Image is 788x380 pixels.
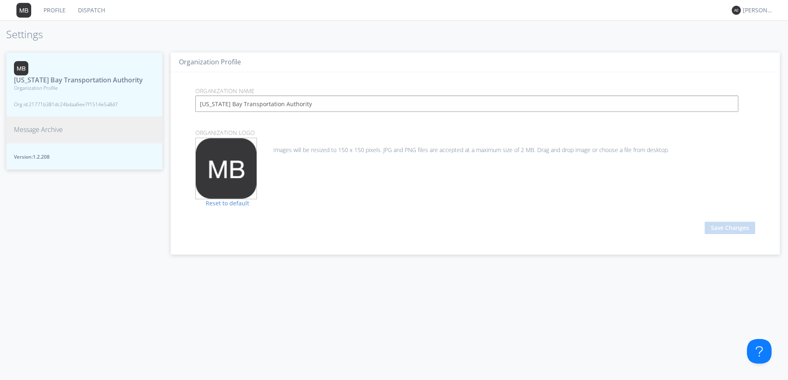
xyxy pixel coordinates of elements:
[179,59,772,66] h3: Organization Profile
[14,153,155,160] span: Version: 1.2.208
[747,339,772,364] iframe: Toggle Customer Support
[14,84,143,91] span: Organization Profile
[705,222,755,234] button: Save Changes
[732,6,741,15] img: 373638.png
[195,138,755,154] div: Images will be resized to 150 x 150 pixels. JPG and PNG files are accepted at a maximum size of 2...
[14,61,28,75] img: 373638.png
[14,75,143,85] span: [US_STATE] Bay Transportation Authority
[6,52,163,117] button: [US_STATE] Bay Transportation AuthorityOrganization ProfileOrg id:21771b381dc24bdaa6ee7f1514e5a8d7
[6,143,163,170] button: Version:1.2.208
[189,128,761,137] p: Organization Logo
[6,116,163,143] button: Message Archive
[14,125,63,134] span: Message Archive
[743,6,774,14] div: [PERSON_NAME]
[195,199,249,207] a: Reset to default
[16,3,31,18] img: 373638.png
[196,138,257,199] img: 373638.png
[195,96,738,112] input: Enter Organization Name
[189,86,761,96] p: Organization Name
[14,101,143,108] span: Org id: 21771b381dc24bdaa6ee7f1514e5a8d7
